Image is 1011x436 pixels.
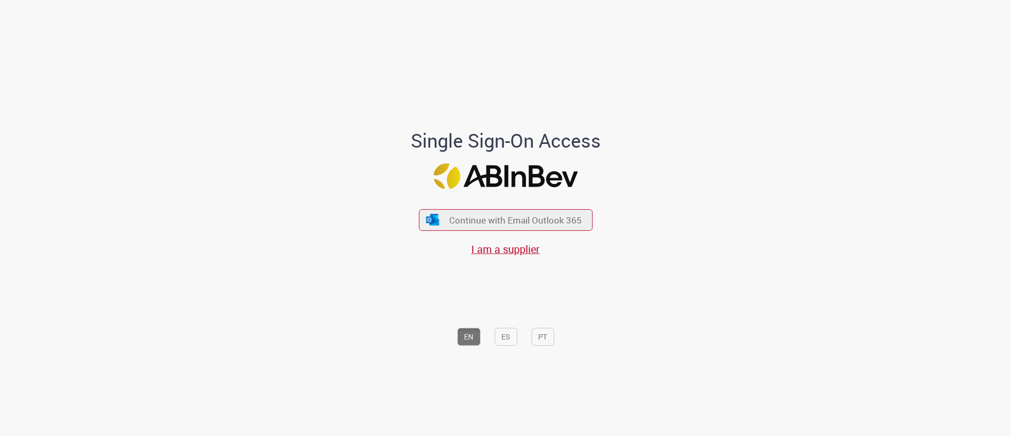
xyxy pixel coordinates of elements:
img: ícone Azure/Microsoft 360 [425,214,440,225]
button: ES [494,328,517,346]
h1: Single Sign-On Access [360,130,652,151]
a: I am a supplier [471,242,540,256]
span: Continue with Email Outlook 365 [449,214,582,226]
button: EN [457,328,480,346]
button: PT [531,328,554,346]
img: Logo ABInBev [433,163,578,189]
button: ícone Azure/Microsoft 360 Continue with Email Outlook 365 [419,209,592,231]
